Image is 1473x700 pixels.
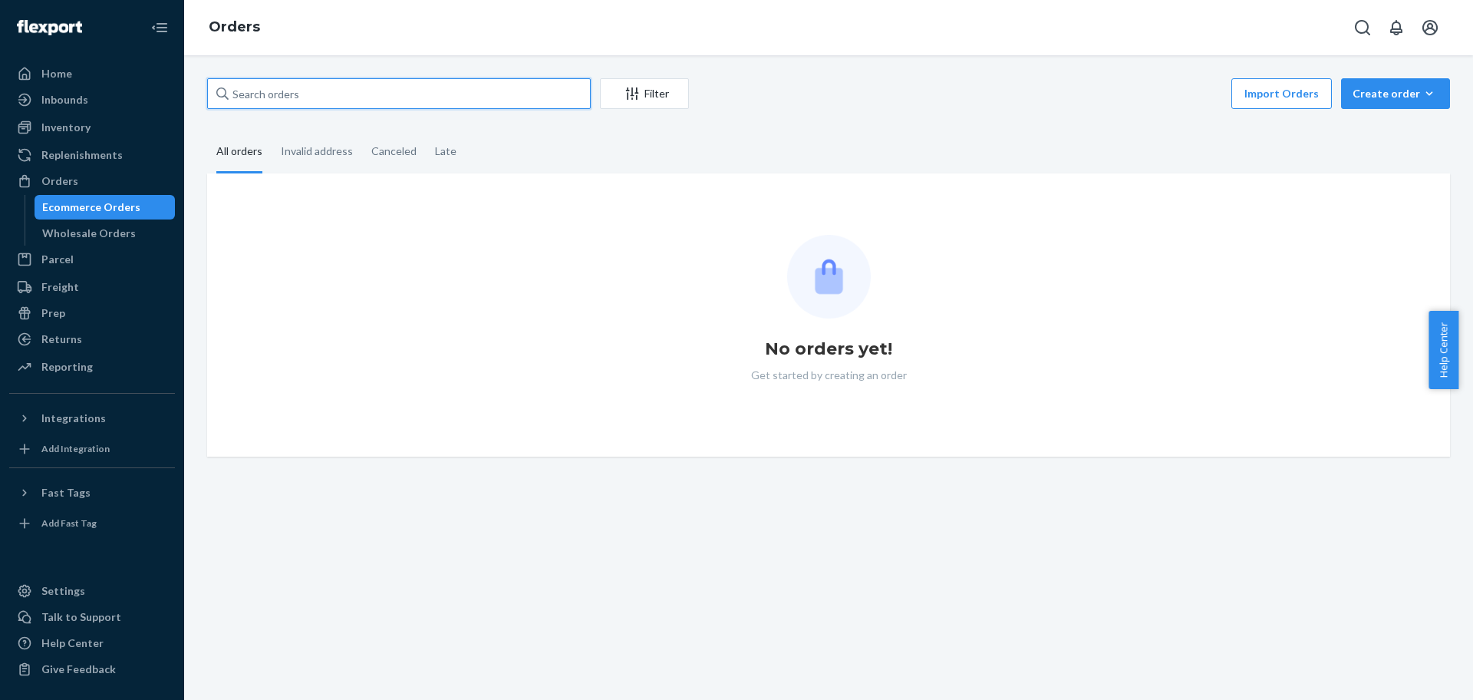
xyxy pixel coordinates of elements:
[9,406,175,431] button: Integrations
[41,66,72,81] div: Home
[1347,12,1378,43] button: Open Search Box
[41,332,82,347] div: Returns
[9,480,175,505] button: Fast Tags
[41,636,104,651] div: Help Center
[9,657,175,682] button: Give Feedback
[9,301,175,325] a: Prep
[207,78,591,109] input: Search orders
[216,131,262,173] div: All orders
[41,305,65,321] div: Prep
[41,359,93,375] div: Reporting
[600,78,689,109] button: Filter
[9,115,175,140] a: Inventory
[42,200,140,215] div: Ecommerce Orders
[9,631,175,655] a: Help Center
[209,18,260,35] a: Orders
[41,609,121,625] div: Talk to Support
[601,86,688,101] div: Filter
[41,411,106,426] div: Integrations
[41,517,97,530] div: Add Fast Tag
[41,120,91,135] div: Inventory
[41,485,91,500] div: Fast Tags
[1353,86,1438,101] div: Create order
[281,131,353,171] div: Invalid address
[35,221,176,246] a: Wholesale Orders
[9,579,175,603] a: Settings
[41,173,78,189] div: Orders
[371,131,417,171] div: Canceled
[42,226,136,241] div: Wholesale Orders
[9,355,175,379] a: Reporting
[1231,78,1332,109] button: Import Orders
[1341,78,1450,109] button: Create order
[41,147,123,163] div: Replenishments
[144,12,175,43] button: Close Navigation
[9,275,175,299] a: Freight
[41,583,85,599] div: Settings
[41,662,116,677] div: Give Feedback
[9,511,175,536] a: Add Fast Tag
[9,327,175,352] a: Returns
[41,92,88,107] div: Inbounds
[1415,12,1445,43] button: Open account menu
[765,337,892,362] h1: No orders yet!
[17,20,82,35] img: Flexport logo
[35,195,176,220] a: Ecommerce Orders
[41,252,74,267] div: Parcel
[9,247,175,272] a: Parcel
[41,442,110,455] div: Add Integration
[41,279,79,295] div: Freight
[435,131,456,171] div: Late
[9,143,175,167] a: Replenishments
[1381,12,1412,43] button: Open notifications
[1429,311,1458,389] button: Help Center
[196,5,272,50] ol: breadcrumbs
[787,235,871,319] img: Empty list
[9,169,175,193] a: Orders
[9,605,175,629] a: Talk to Support
[9,437,175,461] a: Add Integration
[9,61,175,86] a: Home
[751,368,907,383] p: Get started by creating an order
[9,87,175,112] a: Inbounds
